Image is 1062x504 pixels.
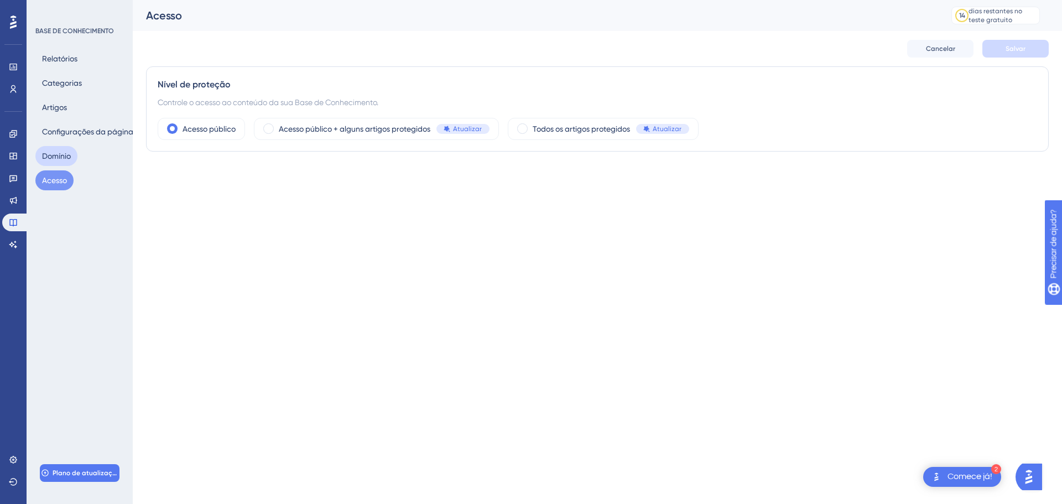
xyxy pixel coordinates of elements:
font: Todos os artigos protegidos [533,124,630,133]
font: Acesso [42,176,67,185]
font: Cancelar [926,45,955,53]
button: Cancelar [907,40,973,58]
button: Relatórios [35,49,84,69]
font: Comece já! [948,472,992,481]
button: Acesso [35,170,74,190]
button: Artigos [35,97,74,117]
font: Salvar [1006,45,1025,53]
font: Precisar de ajuda? [26,5,95,13]
button: Domínio [35,146,77,166]
button: Salvar [982,40,1049,58]
font: Domínio [42,152,71,160]
font: Categorias [42,79,82,87]
font: 14 [959,12,965,19]
button: Configurações da página [35,122,140,142]
font: Configurações da página [42,127,133,136]
font: Acesso público [183,124,236,133]
font: Plano de atualização [53,469,121,477]
button: Categorias [35,73,88,93]
button: Plano de atualização [40,464,119,482]
div: Abra a lista de verificação Comece!, módulos restantes: 2 [923,467,1001,487]
img: imagem-do-lançador-texto-alternativo [930,470,943,484]
font: Atualizar [653,125,681,133]
font: Relatórios [42,54,77,63]
font: Controle o acesso ao conteúdo da sua Base de Conhecimento. [158,98,378,107]
font: Acesso [146,9,182,22]
font: Atualizar [453,125,482,133]
iframe: Iniciador do Assistente de IA do UserGuiding [1016,460,1049,493]
font: Artigos [42,103,67,112]
font: dias restantes no teste gratuito [969,7,1022,24]
font: Nível de proteção [158,79,231,90]
font: Acesso público + alguns artigos protegidos [279,124,430,133]
font: 2 [995,466,998,472]
font: BASE DE CONHECIMENTO [35,27,114,35]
